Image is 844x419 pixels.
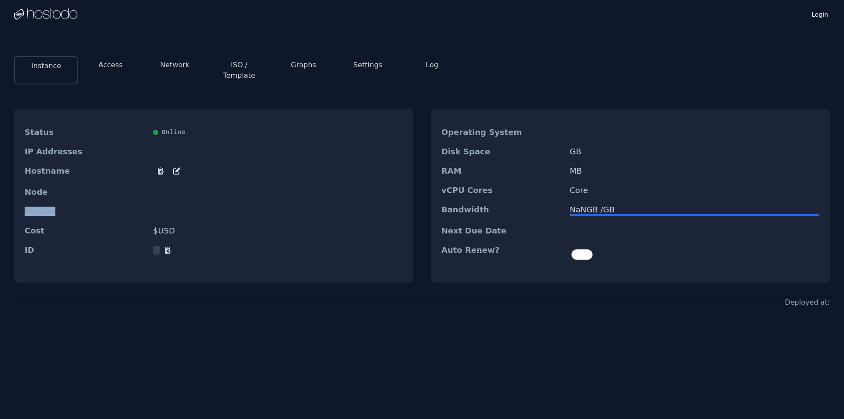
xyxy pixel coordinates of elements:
dt: Operating System [441,128,563,137]
dt: IP Addresses [25,147,146,156]
div: Deployed at: [785,297,830,308]
div: Online [153,128,403,137]
dt: Region [25,207,146,216]
dt: Next Due Date [441,226,563,235]
button: Instance [31,61,61,71]
dd: $ USD [153,226,403,235]
dt: RAM [441,167,563,175]
dt: vCPU Cores [441,186,563,195]
button: Graphs [291,60,316,70]
dt: Disk Space [441,147,563,156]
img: Logo [14,7,77,21]
dt: Cost [25,226,146,235]
dd: GB [570,147,819,156]
dt: Bandwidth [441,205,563,216]
button: Network [160,60,189,70]
button: Settings [353,60,382,70]
dd: Core [570,186,819,195]
dt: Hostname [25,167,146,177]
button: ISO / Template [214,60,264,81]
a: Login [810,8,830,19]
dd: MB [570,167,819,175]
dt: Node [25,188,146,197]
button: Access [98,60,123,70]
dt: Auto Renew? [441,246,563,263]
dt: ID [25,246,146,255]
div: NaN GB / GB [570,205,819,214]
dt: Status [25,128,146,137]
button: Log [426,60,439,70]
